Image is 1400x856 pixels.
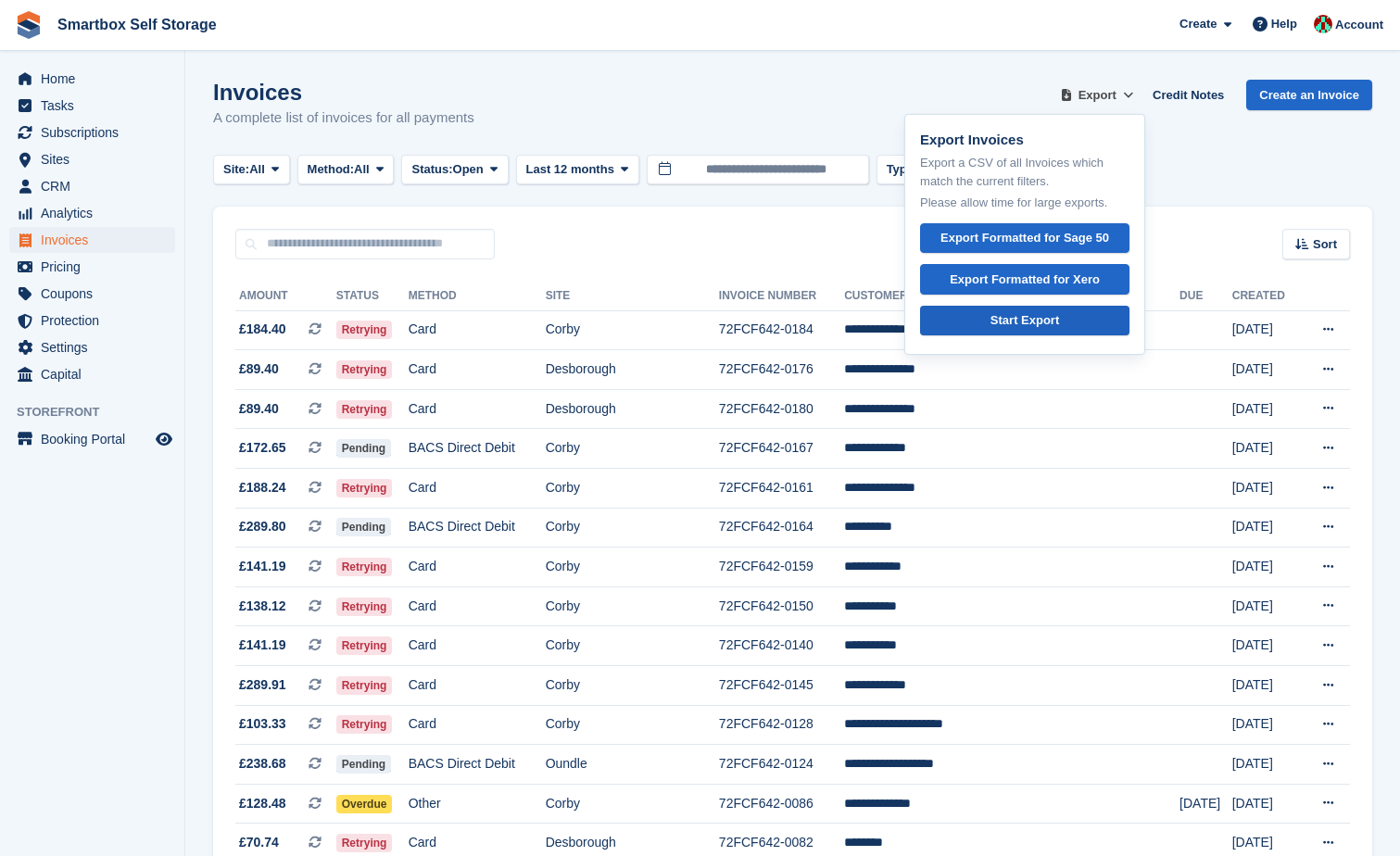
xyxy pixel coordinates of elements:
td: Corby [546,310,719,350]
span: Tasks [41,93,152,119]
td: Corby [546,586,719,626]
p: Export a CSV of all Invoices which match the current filters. [920,154,1129,190]
td: [DATE] [1179,784,1232,824]
span: £138.12 [239,597,286,616]
td: 72FCF642-0145 [719,666,844,706]
span: Retrying [336,834,393,852]
td: 72FCF642-0086 [719,784,844,824]
a: Credit Notes [1145,80,1231,110]
p: A complete list of invoices for all payments [213,107,474,129]
a: Create an Invoice [1246,80,1372,110]
span: Pending [336,518,391,536]
span: £141.19 [239,557,286,576]
td: Other [409,784,546,824]
button: Type: All [877,155,958,185]
a: menu [9,200,175,226]
button: Status: Open [401,155,508,185]
span: £289.80 [239,517,286,536]
span: £172.65 [239,438,286,458]
td: [DATE] [1232,666,1300,706]
td: [DATE] [1232,626,1300,666]
a: menu [9,254,175,280]
span: £89.40 [239,359,279,379]
td: [DATE] [1232,350,1300,390]
span: Analytics [41,200,152,226]
span: Status: [411,160,452,179]
span: £89.40 [239,399,279,419]
td: Card [409,389,546,429]
td: [DATE] [1232,310,1300,350]
a: Export Formatted for Sage 50 [920,223,1129,254]
td: Card [409,548,546,587]
span: £184.40 [239,320,286,339]
span: Capital [41,361,152,387]
span: Method: [308,160,355,179]
a: Export Formatted for Xero [920,264,1129,295]
span: Sort [1313,235,1337,254]
th: Created [1232,282,1300,311]
span: Type: [887,160,918,179]
td: Oundle [546,745,719,785]
span: Retrying [336,636,393,655]
td: Corby [546,666,719,706]
span: Booking Portal [41,426,152,452]
td: 72FCF642-0180 [719,389,844,429]
span: All [249,160,265,179]
td: [DATE] [1232,745,1300,785]
span: Open [453,160,484,179]
a: menu [9,308,175,334]
td: 72FCF642-0176 [719,350,844,390]
span: Sites [41,146,152,172]
td: 72FCF642-0124 [719,745,844,785]
th: Site [546,282,719,311]
button: Method: All [297,155,395,185]
span: £103.33 [239,714,286,734]
td: 72FCF642-0161 [719,469,844,509]
th: Invoice Number [719,282,844,311]
span: Protection [41,308,152,334]
div: Start Export [990,311,1059,330]
span: £70.74 [239,833,279,852]
span: Pending [336,755,391,774]
p: Please allow time for large exports. [920,194,1129,212]
a: menu [9,334,175,360]
td: BACS Direct Debit [409,508,546,548]
img: Caren Ingold [1314,15,1332,33]
td: Corby [546,429,719,469]
span: Retrying [336,676,393,695]
td: 72FCF642-0140 [719,626,844,666]
td: [DATE] [1232,705,1300,745]
span: All [354,160,370,179]
th: Status [336,282,409,311]
td: [DATE] [1232,429,1300,469]
span: Account [1335,16,1383,34]
span: Last 12 months [526,160,614,179]
button: Last 12 months [516,155,639,185]
td: Corby [546,508,719,548]
td: Corby [546,784,719,824]
td: Corby [546,705,719,745]
td: Desborough [546,350,719,390]
td: Card [409,705,546,745]
img: stora-icon-8386f47178a22dfd0bd8f6a31ec36ba5ce8667c1dd55bd0f319d3a0aa187defe.svg [15,11,43,39]
button: Export [1056,80,1138,110]
a: menu [9,120,175,145]
span: Settings [41,334,152,360]
td: Corby [546,548,719,587]
td: Card [409,666,546,706]
td: [DATE] [1232,469,1300,509]
th: Amount [235,282,336,311]
th: Due [1179,282,1232,311]
span: Pricing [41,254,152,280]
a: menu [9,361,175,387]
td: [DATE] [1232,508,1300,548]
td: 72FCF642-0159 [719,548,844,587]
div: Export Formatted for Xero [950,271,1100,289]
td: Corby [546,626,719,666]
td: Card [409,626,546,666]
th: Customer [844,282,1179,311]
span: £289.91 [239,675,286,695]
a: menu [9,146,175,172]
span: Export [1078,86,1116,105]
td: [DATE] [1232,784,1300,824]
